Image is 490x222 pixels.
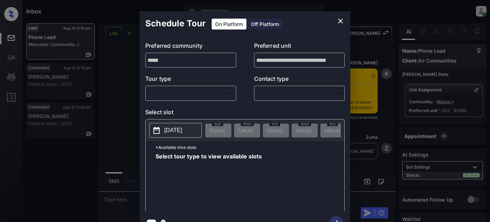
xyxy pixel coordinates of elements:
p: *Available time slots [155,141,344,154]
p: Select slot [145,108,345,119]
button: close [333,14,347,28]
p: Preferred community [145,41,236,53]
p: Contact type [254,74,345,86]
h2: Schedule Tour [140,11,211,36]
span: Select tour type to view available slots [155,154,262,210]
div: On Platform [212,19,246,30]
p: [DATE] [164,126,182,135]
p: Preferred unit [254,41,345,53]
div: Off Platform [247,19,283,30]
p: Tour type [145,74,236,86]
button: [DATE] [149,123,202,138]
